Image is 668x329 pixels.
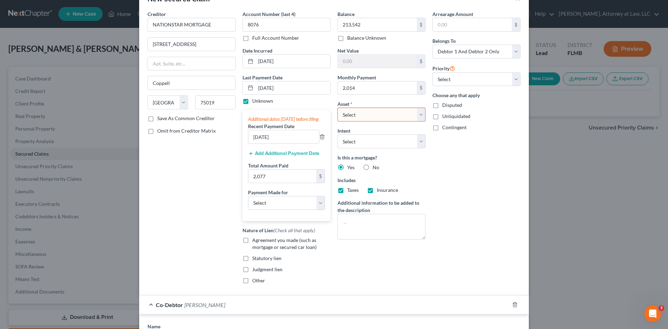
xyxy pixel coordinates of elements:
label: Arrearage Amount [432,10,473,18]
label: Date Incurred [242,47,272,54]
input: Search creditor by name... [148,18,236,32]
label: Save As Common Creditor [157,115,215,122]
span: 3 [659,305,664,311]
div: $ [316,170,325,183]
label: Unknown [252,97,273,104]
label: Total Amount Paid [248,162,288,169]
span: Yes [347,164,355,170]
label: Net Value [337,47,359,54]
span: Agreement you made (such as mortgage or secured car loan) [252,237,317,250]
span: Omit from Creditor Matrix [157,128,216,134]
span: Belongs To [432,38,456,44]
input: 0.00 [338,18,417,31]
label: Payment Made for [248,189,288,196]
span: Statutory lien [252,255,281,261]
label: Balance [337,10,355,18]
input: 0.00 [248,170,316,183]
input: Enter city... [148,76,235,89]
input: MM/DD/YYYY [256,81,330,95]
input: 0.00 [338,81,417,95]
label: Monthly Payment [337,74,376,81]
span: [PERSON_NAME] [184,301,225,308]
label: Choose any that apply [432,92,520,99]
span: Co-Debtor [156,301,183,308]
div: Additional dates [DATE] before filing [248,116,325,123]
span: Asset [337,101,349,107]
div: $ [512,18,520,31]
span: Insurance [377,187,398,193]
span: Judgment lien [252,266,283,272]
div: $ [417,18,425,31]
label: Includes [337,177,426,184]
input: Apt, Suite, etc... [148,57,235,70]
label: Full Account Number [252,34,299,41]
div: $ [417,81,425,95]
label: Nature of Lien [242,227,315,234]
span: Unliquidated [442,113,470,119]
label: Last Payment Date [242,74,283,81]
label: Intent [337,127,350,134]
iframe: Intercom live chat [644,305,661,322]
input: Enter address... [148,38,235,51]
span: No [373,164,379,170]
span: (Check all that apply) [273,227,315,233]
input: 0.00 [433,18,512,31]
input: MM/DD/YYYY [256,55,330,68]
input: Enter zip... [195,95,236,109]
button: Add Additional Payment Date [248,151,319,156]
label: Balance Unknown [347,34,386,41]
label: Recent Payment Date [248,123,294,130]
div: $ [417,55,425,68]
label: Additional information to be added to the description [337,199,426,214]
span: Disputed [442,102,462,108]
span: Other [252,277,265,283]
span: Contingent [442,124,467,130]
label: Account Number (last 4) [242,10,295,18]
label: Priority [432,64,455,72]
input: -- [248,130,319,143]
span: Creditor [148,11,166,17]
input: XXXX [242,18,331,32]
label: Is this a mortgage? [337,154,426,161]
input: 0.00 [338,55,417,68]
span: Taxes [347,187,359,193]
